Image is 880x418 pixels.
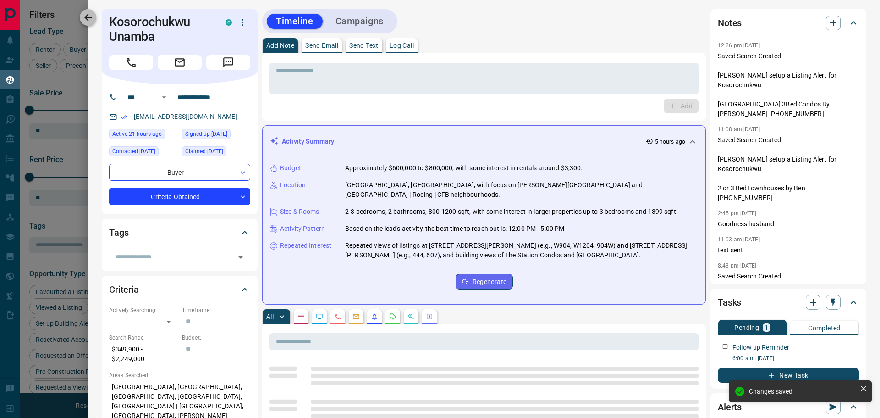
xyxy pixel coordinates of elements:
[718,42,760,49] p: 12:26 pm [DATE]
[718,245,859,255] p: text sent
[345,224,564,234] p: Based on the lead's activity, the best time to reach out is: 12:00 PM - 5:00 PM
[334,313,341,320] svg: Calls
[718,135,859,203] p: Saved Search Created [PERSON_NAME] setup a Listing Alert for Kosorochukwu 2 or 3 Bed townhouses b...
[389,313,396,320] svg: Requests
[206,55,250,70] span: Message
[109,15,212,44] h1: Kosorochukwu Unamba
[718,219,859,229] p: Goodness husband
[109,306,177,314] p: Actively Searching:
[280,224,325,234] p: Activity Pattern
[182,129,250,142] div: Mon Aug 04 2025
[655,138,685,146] p: 5 hours ago
[764,324,768,331] p: 1
[225,19,232,26] div: condos.ca
[718,295,741,310] h2: Tasks
[426,313,433,320] svg: Agent Actions
[112,147,155,156] span: Contacted [DATE]
[297,313,305,320] svg: Notes
[371,313,378,320] svg: Listing Alerts
[109,371,250,379] p: Areas Searched:
[718,262,757,269] p: 8:48 pm [DATE]
[808,325,841,331] p: Completed
[282,137,334,146] p: Activity Summary
[109,225,128,240] h2: Tags
[345,180,698,200] p: [GEOGRAPHIC_DATA], [GEOGRAPHIC_DATA], with focus on [PERSON_NAME][GEOGRAPHIC_DATA] and [GEOGRAPHI...
[182,334,250,342] p: Budget:
[732,354,859,362] p: 6:00 a.m. [DATE]
[732,343,789,352] p: Follow up Reminder
[109,188,250,205] div: Criteria Obtained
[182,146,250,159] div: Tue Aug 05 2025
[718,210,757,217] p: 2:45 pm [DATE]
[718,272,859,349] p: Saved Search Created [PERSON_NAME] setup a Listing Alert for Kosorochukwu 2 or 3Bed [GEOGRAPHIC_D...
[456,274,513,290] button: Regenerate
[109,334,177,342] p: Search Range:
[718,291,859,313] div: Tasks
[718,12,859,34] div: Notes
[182,306,250,314] p: Timeframe:
[718,368,859,383] button: New Task
[352,313,360,320] svg: Emails
[121,114,127,120] svg: Email Verified
[109,164,250,181] div: Buyer
[326,14,393,29] button: Campaigns
[305,42,338,49] p: Send Email
[345,241,698,260] p: Repeated views of listings at [STREET_ADDRESS][PERSON_NAME] (e.g., W904, W1204, 904W) and [STREET...
[267,14,323,29] button: Timeline
[158,55,202,70] span: Email
[349,42,379,49] p: Send Text
[109,342,177,367] p: $349,900 - $2,249,000
[280,163,301,173] p: Budget
[718,51,859,119] p: Saved Search Created [PERSON_NAME] setup a Listing Alert for Kosorochukwu [GEOGRAPHIC_DATA] 3Bed ...
[749,388,856,395] div: Changes saved
[185,147,223,156] span: Claimed [DATE]
[109,55,153,70] span: Call
[109,282,139,297] h2: Criteria
[718,396,859,418] div: Alerts
[280,241,331,251] p: Repeated Interest
[112,129,162,139] span: Active 21 hours ago
[109,279,250,301] div: Criteria
[390,42,414,49] p: Log Call
[718,236,760,243] p: 11:03 am [DATE]
[407,313,415,320] svg: Opportunities
[109,222,250,244] div: Tags
[345,207,678,217] p: 2-3 bedrooms, 2 bathrooms, 800-1200 sqft, with some interest in larger properties up to 3 bedroom...
[718,400,742,414] h2: Alerts
[345,163,583,173] p: Approximately $600,000 to $800,000, with some interest in rentals around $3,300.
[718,126,760,133] p: 11:08 am [DATE]
[185,129,227,139] span: Signed up [DATE]
[280,180,306,190] p: Location
[234,251,247,264] button: Open
[718,16,742,30] h2: Notes
[109,129,177,142] div: Sun Sep 14 2025
[270,133,698,150] div: Activity Summary5 hours ago
[280,207,319,217] p: Size & Rooms
[159,92,170,103] button: Open
[316,313,323,320] svg: Lead Browsing Activity
[266,42,294,49] p: Add Note
[134,113,237,120] a: [EMAIL_ADDRESS][DOMAIN_NAME]
[109,146,177,159] div: Tue Aug 05 2025
[266,313,274,320] p: All
[734,324,759,331] p: Pending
